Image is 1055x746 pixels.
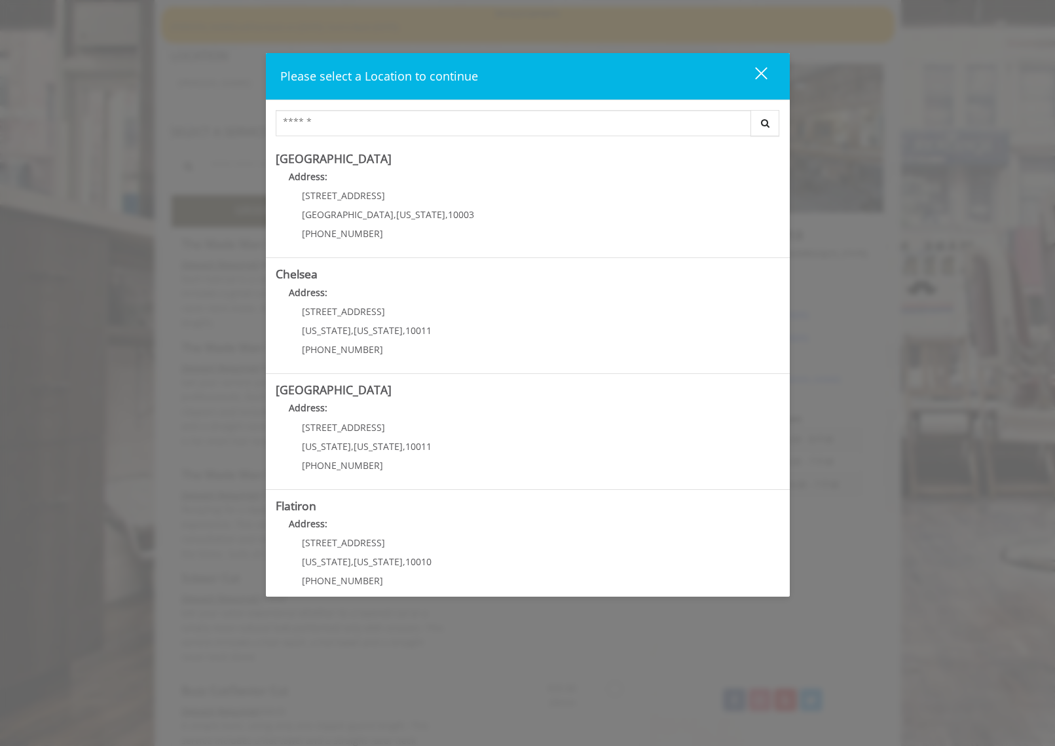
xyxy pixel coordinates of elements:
[302,574,383,587] span: [PHONE_NUMBER]
[289,170,327,183] b: Address:
[289,286,327,299] b: Address:
[758,119,773,128] i: Search button
[351,440,354,453] span: ,
[351,555,354,568] span: ,
[302,305,385,318] span: [STREET_ADDRESS]
[354,555,403,568] span: [US_STATE]
[302,189,385,202] span: [STREET_ADDRESS]
[403,440,405,453] span: ,
[276,151,392,166] b: [GEOGRAPHIC_DATA]
[276,266,318,282] b: Chelsea
[302,343,383,356] span: [PHONE_NUMBER]
[302,440,351,453] span: [US_STATE]
[396,208,445,221] span: [US_STATE]
[302,208,394,221] span: [GEOGRAPHIC_DATA]
[405,555,432,568] span: 10010
[405,324,432,337] span: 10011
[302,227,383,240] span: [PHONE_NUMBER]
[302,555,351,568] span: [US_STATE]
[394,208,396,221] span: ,
[289,517,327,530] b: Address:
[445,208,448,221] span: ,
[448,208,474,221] span: 10003
[302,324,351,337] span: [US_STATE]
[280,68,478,84] span: Please select a Location to continue
[740,66,766,86] div: close dialog
[289,401,327,414] b: Address:
[405,440,432,453] span: 10011
[276,498,316,513] b: Flatiron
[276,382,392,398] b: [GEOGRAPHIC_DATA]
[302,421,385,434] span: [STREET_ADDRESS]
[276,110,751,136] input: Search Center
[403,555,405,568] span: ,
[731,63,775,90] button: close dialog
[302,459,383,472] span: [PHONE_NUMBER]
[302,536,385,549] span: [STREET_ADDRESS]
[403,324,405,337] span: ,
[354,440,403,453] span: [US_STATE]
[276,110,780,143] div: Center Select
[354,324,403,337] span: [US_STATE]
[351,324,354,337] span: ,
